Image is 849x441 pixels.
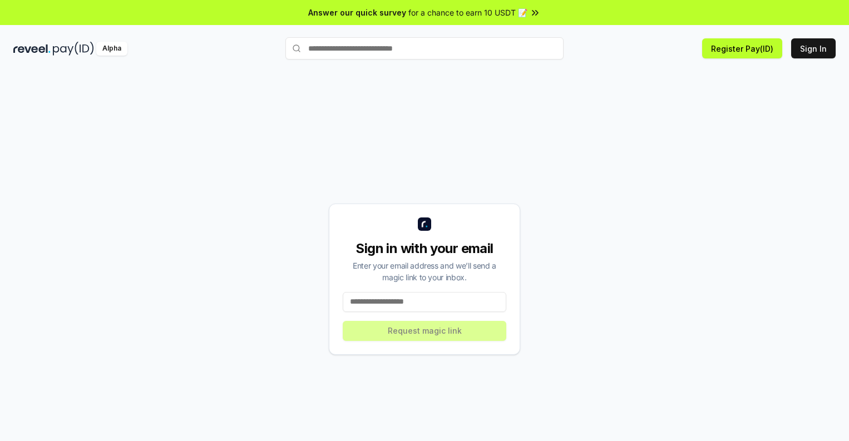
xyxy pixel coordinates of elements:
span: Answer our quick survey [308,7,406,18]
img: reveel_dark [13,42,51,56]
img: logo_small [418,217,431,231]
button: Register Pay(ID) [702,38,782,58]
span: for a chance to earn 10 USDT 📝 [408,7,527,18]
div: Enter your email address and we’ll send a magic link to your inbox. [343,260,506,283]
img: pay_id [53,42,94,56]
button: Sign In [791,38,836,58]
div: Sign in with your email [343,240,506,257]
div: Alpha [96,42,127,56]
